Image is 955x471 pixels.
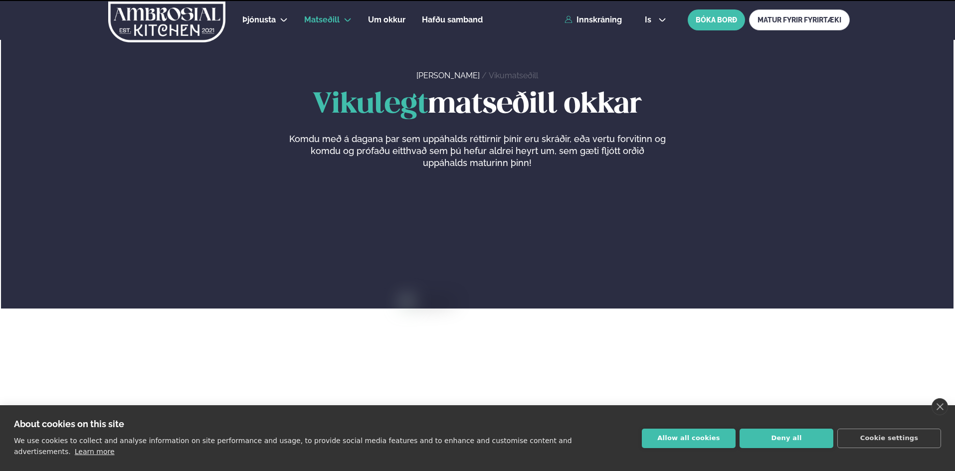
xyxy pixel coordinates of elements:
[565,15,622,24] a: Innskráning
[368,14,405,26] a: Um okkur
[289,133,666,169] p: Komdu með á dagana þar sem uppáhalds réttirnir þínir eru skráðir, eða vertu forvitinn og komdu og...
[313,91,428,119] span: Vikulegt
[14,419,124,429] strong: About cookies on this site
[14,437,572,456] p: We use cookies to collect and analyse information on site performance and usage, to provide socia...
[489,71,538,80] a: Vikumatseðill
[75,448,115,456] a: Learn more
[105,89,850,121] h1: matseðill okkar
[304,14,340,26] a: Matseðill
[837,429,941,448] button: Cookie settings
[242,15,276,24] span: Þjónusta
[422,15,483,24] span: Hafðu samband
[242,14,276,26] a: Þjónusta
[932,398,948,415] a: close
[642,429,736,448] button: Allow all cookies
[107,1,226,42] img: logo
[740,429,833,448] button: Deny all
[749,9,850,30] a: MATUR FYRIR FYRIRTÆKI
[637,16,674,24] button: is
[688,9,745,30] button: BÓKA BORÐ
[416,71,480,80] a: [PERSON_NAME]
[482,71,489,80] span: /
[368,15,405,24] span: Um okkur
[304,15,340,24] span: Matseðill
[645,16,654,24] span: is
[422,14,483,26] a: Hafðu samband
